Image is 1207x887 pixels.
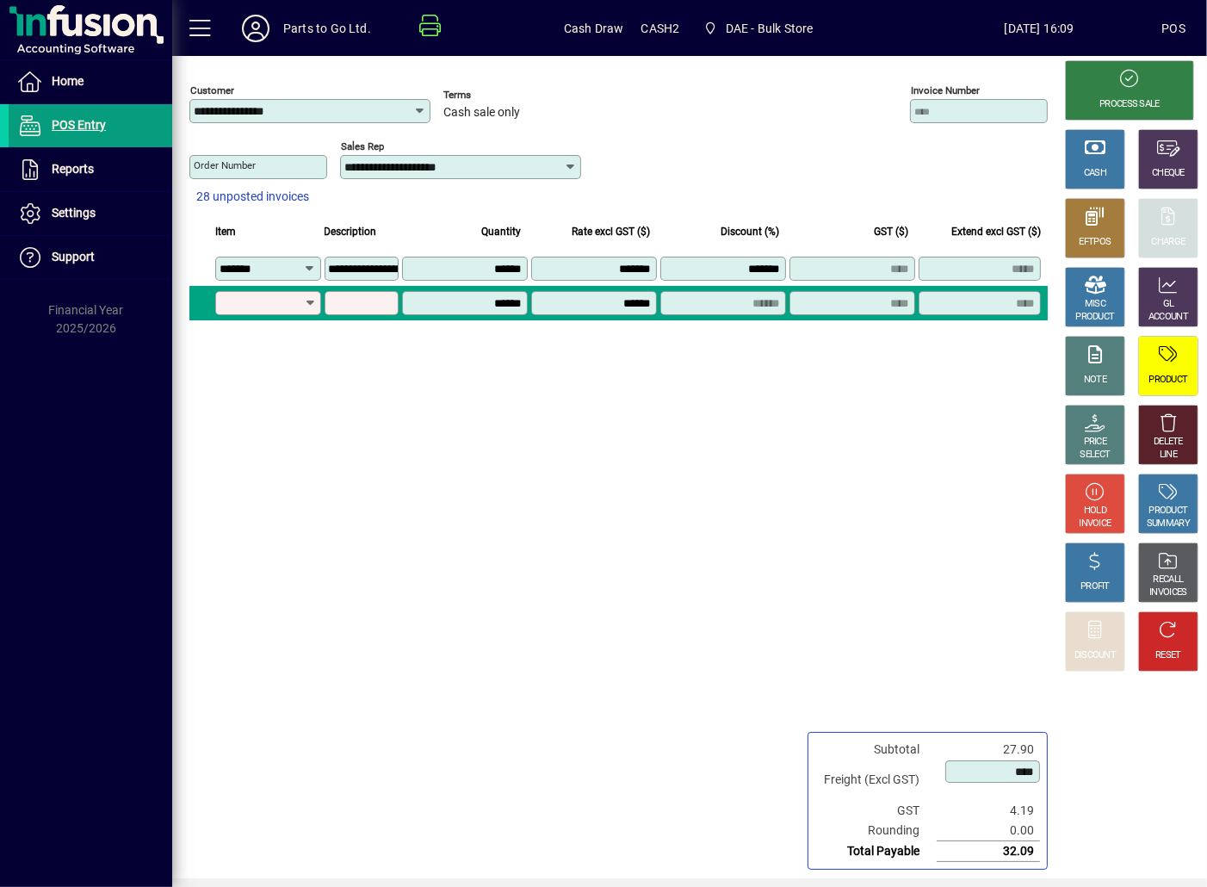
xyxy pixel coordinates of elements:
[1148,311,1188,324] div: ACCOUNT
[815,760,937,801] td: Freight (Excl GST)
[481,222,521,241] span: Quantity
[1084,167,1106,180] div: CASH
[1084,374,1106,387] div: NOTE
[52,74,84,88] span: Home
[937,740,1040,760] td: 27.90
[9,60,172,103] a: Home
[564,15,624,42] span: Cash Draw
[1148,505,1187,518] div: PRODUCT
[1084,505,1106,518] div: HOLD
[815,740,937,760] td: Subtotal
[1080,449,1111,462] div: SELECT
[9,148,172,191] a: Reports
[194,159,256,171] mat-label: Order number
[52,250,95,264] span: Support
[1074,649,1116,662] div: DISCOUNT
[1084,436,1107,449] div: PRICE
[9,192,172,235] a: Settings
[1155,649,1181,662] div: RESET
[1160,449,1177,462] div: LINE
[443,106,520,120] span: Cash sale only
[283,15,371,42] div: Parts to Go Ltd.
[721,222,779,241] span: Discount (%)
[1080,580,1110,593] div: PROFIT
[951,222,1041,241] span: Extend excl GST ($)
[1161,15,1185,42] div: POS
[815,801,937,821] td: GST
[190,84,234,96] mat-label: Customer
[696,13,820,44] span: DAE - Bulk Store
[911,84,980,96] mat-label: Invoice number
[641,15,680,42] span: CASH2
[572,222,650,241] span: Rate excl GST ($)
[1152,236,1185,249] div: CHARGE
[325,222,377,241] span: Description
[1154,436,1183,449] div: DELETE
[937,821,1040,841] td: 0.00
[1163,298,1174,311] div: GL
[1085,298,1105,311] div: MISC
[726,15,814,42] span: DAE - Bulk Store
[874,222,908,241] span: GST ($)
[52,118,106,132] span: POS Entry
[1079,518,1111,530] div: INVOICE
[1149,586,1186,599] div: INVOICES
[341,140,384,152] mat-label: Sales rep
[1075,311,1114,324] div: PRODUCT
[228,13,283,44] button: Profile
[1154,574,1184,586] div: RECALL
[215,222,236,241] span: Item
[937,801,1040,821] td: 4.19
[815,841,937,862] td: Total Payable
[9,236,172,279] a: Support
[937,841,1040,862] td: 32.09
[443,90,547,101] span: Terms
[1152,167,1185,180] div: CHEQUE
[196,188,309,206] span: 28 unposted invoices
[52,206,96,220] span: Settings
[815,821,937,841] td: Rounding
[1099,98,1160,111] div: PROCESS SALE
[1148,374,1187,387] div: PRODUCT
[52,162,94,176] span: Reports
[1080,236,1111,249] div: EFTPOS
[1147,518,1190,530] div: SUMMARY
[189,182,316,213] button: 28 unposted invoices
[917,15,1162,42] span: [DATE] 16:09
